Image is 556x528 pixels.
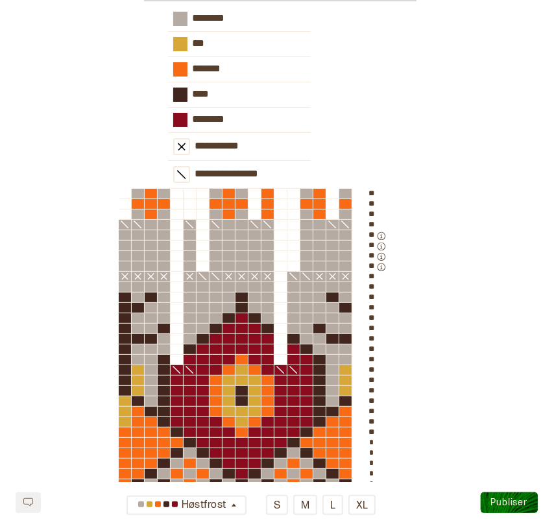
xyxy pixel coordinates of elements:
[127,496,247,515] button: Høstfrost
[266,495,288,515] button: S
[293,495,317,515] button: M
[134,495,229,516] div: Høstfrost
[348,495,376,515] button: XL
[481,492,538,513] button: Publiser
[491,497,527,508] span: Publiser
[322,495,343,515] button: L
